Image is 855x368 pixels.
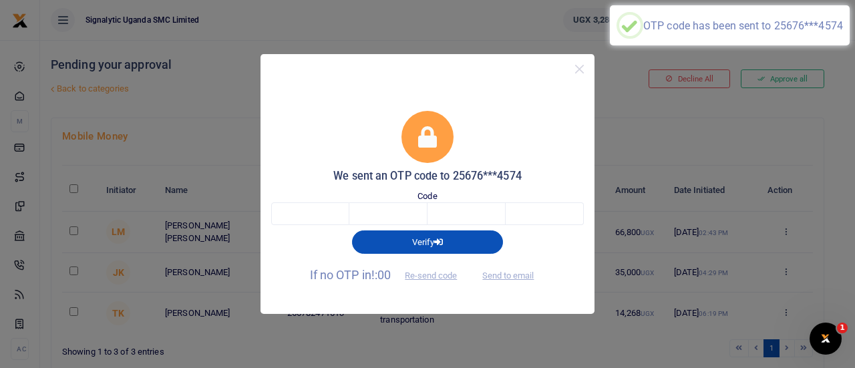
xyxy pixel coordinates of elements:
[352,230,503,253] button: Verify
[310,268,469,282] span: If no OTP in
[810,323,842,355] iframe: Intercom live chat
[837,323,848,333] span: 1
[417,190,437,203] label: Code
[643,19,843,32] div: OTP code has been sent to 25676***4574
[371,268,391,282] span: !:00
[271,170,584,183] h5: We sent an OTP code to 25676***4574
[570,59,589,79] button: Close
